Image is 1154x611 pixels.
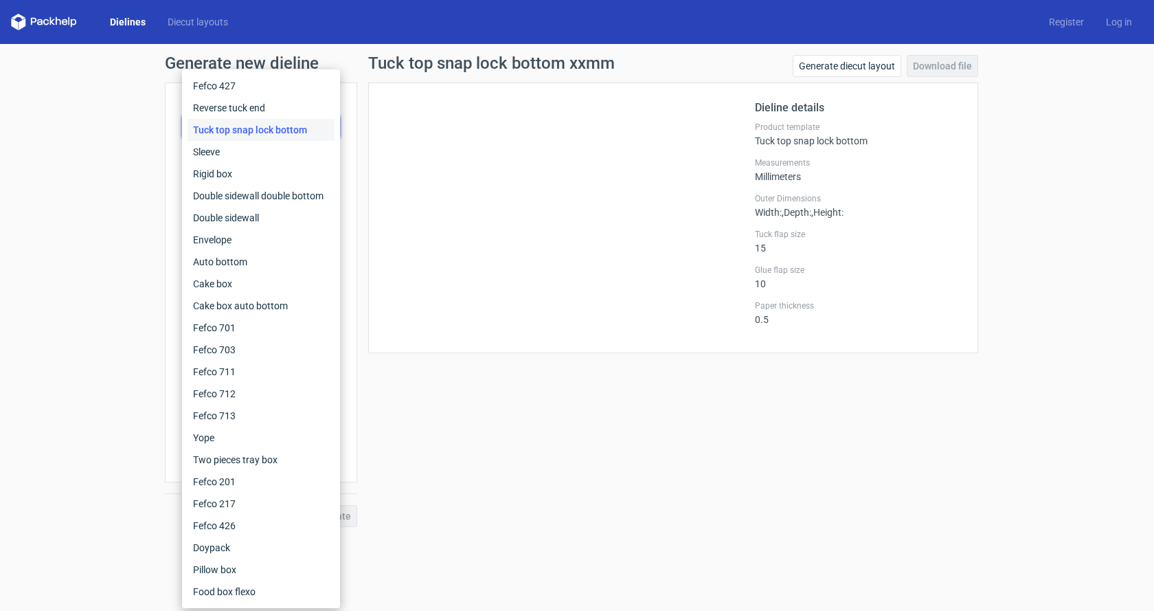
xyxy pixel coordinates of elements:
div: Fefco 712 [188,383,335,405]
a: Log in [1095,15,1143,29]
div: Sleeve [188,141,335,163]
div: Double sidewall double bottom [188,185,335,207]
div: Fefco 217 [188,493,335,515]
div: Double sidewall [188,207,335,229]
div: Food box flexo [188,581,335,603]
div: Tuck top snap lock bottom [188,119,335,141]
h1: Tuck top snap lock bottom xxmm [368,55,615,71]
span: Width : [755,207,782,218]
h1: Generate new dieline [165,55,989,71]
div: Fefco 701 [188,317,335,339]
div: Tuck top snap lock bottom [755,122,961,146]
div: Auto bottom [188,251,335,273]
div: Fefco 426 [188,515,335,537]
div: 15 [755,229,961,254]
span: , Depth : [782,207,811,218]
div: 0.5 [755,300,961,325]
span: , Height : [811,207,844,218]
label: Product template [755,122,961,133]
div: Fefco 427 [188,75,335,97]
a: Register [1038,15,1095,29]
label: Tuck flap size [755,229,961,240]
div: Fefco 201 [188,471,335,493]
label: Glue flap size [755,265,961,276]
label: Measurements [755,157,961,168]
div: 10 [755,265,961,289]
h2: Dieline details [755,100,961,116]
div: Envelope [188,229,335,251]
a: Diecut layouts [157,15,239,29]
div: Doypack [188,537,335,559]
div: Reverse tuck end [188,97,335,119]
div: Fefco 711 [188,361,335,383]
label: Outer Dimensions [755,193,961,204]
label: Paper thickness [755,300,961,311]
div: Millimeters [755,157,961,182]
div: Yope [188,427,335,449]
div: Pillow box [188,559,335,581]
div: Rigid box [188,163,335,185]
div: Cake box [188,273,335,295]
div: Fefco 703 [188,339,335,361]
div: Fefco 713 [188,405,335,427]
a: Dielines [99,15,157,29]
div: Cake box auto bottom [188,295,335,317]
a: Generate diecut layout [793,55,901,77]
div: Two pieces tray box [188,449,335,471]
